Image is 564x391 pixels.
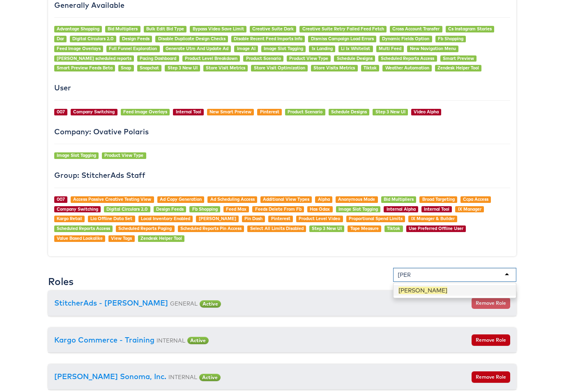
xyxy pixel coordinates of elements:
[57,55,131,61] a: [PERSON_NAME] scheduled reports
[57,206,98,212] a: Company Switching
[140,65,159,71] a: Snapchat
[57,216,82,221] a: Kargo Retail
[166,46,228,51] a: Generate Utm And Update Ad
[48,276,74,287] h3: Roles
[443,55,474,61] a: Smart Preview
[192,206,218,212] a: Fb Shopping
[146,26,184,32] a: Bulk Edit Bid Type
[57,26,99,32] a: Advantage Shopping
[341,46,370,51] a: Li Ix Whitelist
[210,196,255,202] a: Ad Scheduling Access
[185,55,237,61] a: Product Level Breakdown
[364,65,377,71] a: Tiktok
[472,297,510,309] button: Remove Role
[57,196,65,202] a: 007
[170,300,198,307] small: GENERAL
[331,109,367,115] a: Schedule Designs
[199,374,221,381] span: Active
[160,196,202,202] a: Ad Copy Generation
[299,216,340,221] a: Product Level Video
[54,171,510,179] h4: Group: StitcherAds Staff
[168,373,197,380] small: INTERNAL
[263,196,309,202] a: Additional View Types
[57,65,113,71] a: Smart Preview Feeds Beta
[123,109,167,115] a: Feed Image Overlays
[409,225,463,231] a: Use Preferred Offline User
[109,46,157,51] a: Full Funnel Exploration
[437,65,479,71] a: Zendesk Helper Tool
[108,26,138,32] a: Bid Multipliers
[312,225,342,231] a: Step 3 New UI
[472,371,510,383] button: Remove Role
[379,46,401,51] a: Multi Feed
[57,225,110,231] a: Scheduled Reports Access
[141,216,190,221] a: Local Inventory Enabled
[244,216,262,221] a: Pin Dash
[311,36,374,41] a: Dismiss Campaign Load Errors
[234,36,302,41] a: Disable Recent Feed Imports Info
[54,298,168,308] a: StitcherAds - [PERSON_NAME]
[140,235,182,241] a: Zendesk Helper Tool
[250,225,304,231] a: Select All Limits Disabled
[209,109,251,115] a: New Smart Preview
[318,196,330,202] a: Alpha
[382,36,429,41] a: Dynamic Fields Option
[310,206,330,212] a: Has Odax
[349,216,403,221] a: Proportional Spend Limits
[168,65,198,71] a: Step 3 New UI
[255,206,302,212] a: Feeds Delete From Fb
[254,65,305,71] a: Store Visit Optimization
[448,26,492,32] a: Cs Instagram Stories
[410,46,456,51] a: New Navigation Menu
[54,1,510,9] h4: Generally Available
[73,196,151,202] a: Access Passive Creative Testing View
[385,65,429,71] a: Weather Automation
[57,36,64,41] a: Dar
[338,206,378,212] a: Image Slot Tagging
[260,109,279,115] a: Pinterest
[54,84,510,92] h4: User
[246,55,281,61] a: Product Scenario
[313,65,355,71] a: Store Visits Metrics
[237,46,256,51] a: Image AI
[57,235,103,241] a: Value Based Lookalike
[206,65,245,71] a: Store Visit Metrics
[57,152,96,158] a: Image Slot Tagging
[180,225,242,231] a: Scheduled Reports Pin Access
[226,206,246,212] a: Feed Max
[375,109,405,115] a: Step 3 New UI
[57,46,101,51] a: Feed Image Overlays
[411,216,455,221] a: IX Manager & Builder
[118,225,172,231] a: Scheduled Reports Paging
[288,109,322,115] a: Product Scenario
[140,55,176,61] a: Pacing Dashboard
[387,206,416,212] a: Internal Alpha
[156,206,184,212] a: Design Feeds
[271,216,290,221] a: Pinterest
[338,196,375,202] a: Anonymous Mode
[54,372,166,381] a: [PERSON_NAME] Sonoma, Inc.
[187,337,209,344] span: Active
[252,26,294,32] a: Creative Suite Dark
[312,46,333,51] a: Ix Landing
[422,196,455,202] a: Broad Targeting
[104,152,143,158] a: Product View Type
[458,206,481,212] a: IX Manager
[200,300,221,308] span: Active
[72,36,113,41] a: Digital Circulars 2.0
[337,55,373,61] a: Schedule Designs
[381,55,434,61] a: Scheduled Reports Access
[463,196,488,202] a: Ccpa Access
[438,36,463,41] a: Fb Shopping
[158,36,226,41] a: Disable Duplicate Design Checks
[176,109,201,115] a: Internal Tool
[264,46,303,51] a: Image Slot Tagging
[350,225,379,231] a: Tape Measure
[414,109,439,115] a: Video Alpha
[157,337,185,344] small: INTERNAL
[57,109,65,115] a: 007
[73,109,115,115] a: Company Switching
[472,334,510,346] button: Remove Role
[90,216,132,221] a: Lia Offline Data Set
[106,206,147,212] a: Digital Circulars 2.0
